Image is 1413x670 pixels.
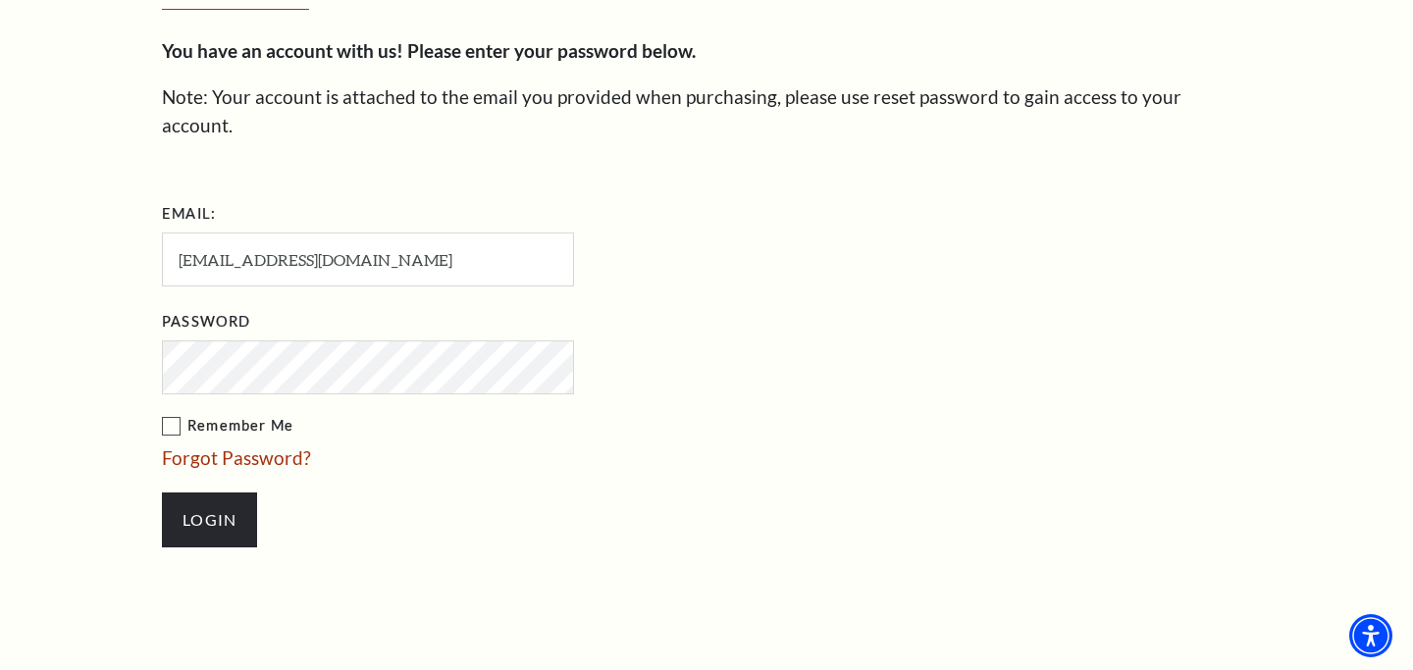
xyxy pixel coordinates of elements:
[162,310,250,335] label: Password
[162,202,216,227] label: Email:
[1349,614,1392,657] div: Accessibility Menu
[162,232,574,286] input: Required
[407,39,696,62] strong: Please enter your password below.
[162,446,311,469] a: Forgot Password?
[162,492,257,547] input: Submit button
[162,414,770,438] label: Remember Me
[162,39,403,62] strong: You have an account with us!
[162,83,1251,139] p: Note: Your account is attached to the email you provided when purchasing, please use reset passwo...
